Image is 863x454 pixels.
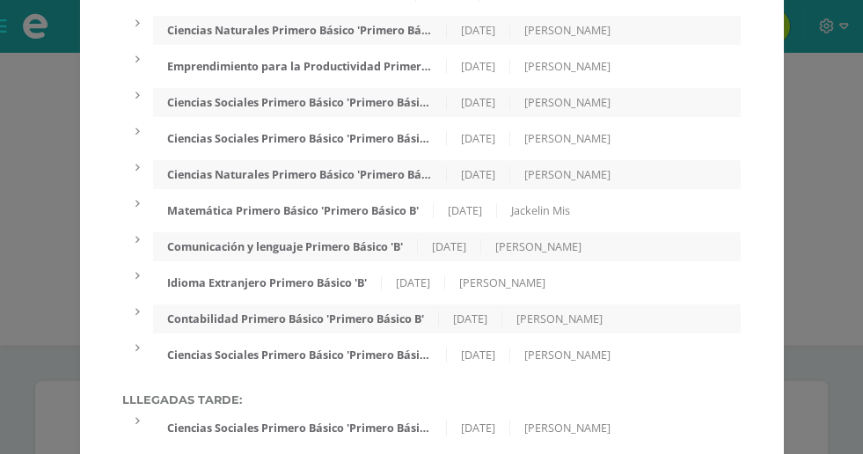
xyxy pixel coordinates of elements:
[510,348,625,362] div: [PERSON_NAME]
[502,311,617,326] div: [PERSON_NAME]
[447,23,510,38] div: [DATE]
[382,275,445,290] div: [DATE]
[447,95,510,110] div: [DATE]
[447,421,510,436] div: [DATE]
[510,95,625,110] div: [PERSON_NAME]
[153,23,447,38] div: Ciencias Naturales Primero Básico 'Primero Básico B'
[447,167,510,182] div: [DATE]
[481,239,596,254] div: [PERSON_NAME]
[510,131,625,146] div: [PERSON_NAME]
[510,167,625,182] div: [PERSON_NAME]
[153,131,447,146] div: Ciencias Sociales Primero Básico 'Primero Básico B'
[447,59,510,74] div: [DATE]
[439,311,502,326] div: [DATE]
[153,203,434,218] div: Matemática Primero Básico 'Primero Básico B'
[153,239,418,254] div: Comunicación y lenguaje Primero Básico 'B'
[447,348,510,362] div: [DATE]
[510,421,625,436] div: [PERSON_NAME]
[153,59,447,74] div: Emprendimiento para la Productividad Primero Básico 'Primero Básico B'
[153,348,447,362] div: Ciencias Sociales Primero Básico 'Primero Básico B'
[447,131,510,146] div: [DATE]
[445,275,559,290] div: [PERSON_NAME]
[153,311,439,326] div: Contabilidad Primero Básico 'Primero Básico B'
[153,167,447,182] div: Ciencias Naturales Primero Básico 'Primero Básico B'
[153,95,447,110] div: Ciencias Sociales Primero Básico 'Primero Básico B'
[510,59,625,74] div: [PERSON_NAME]
[418,239,481,254] div: [DATE]
[510,23,625,38] div: [PERSON_NAME]
[122,393,742,406] label: Lllegadas tarde:
[153,275,382,290] div: Idioma Extranjero Primero Básico 'B'
[434,203,497,218] div: [DATE]
[153,421,447,436] div: Ciencias Sociales Primero Básico 'Primero Básico B'
[497,203,584,218] div: Jackelin Mis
